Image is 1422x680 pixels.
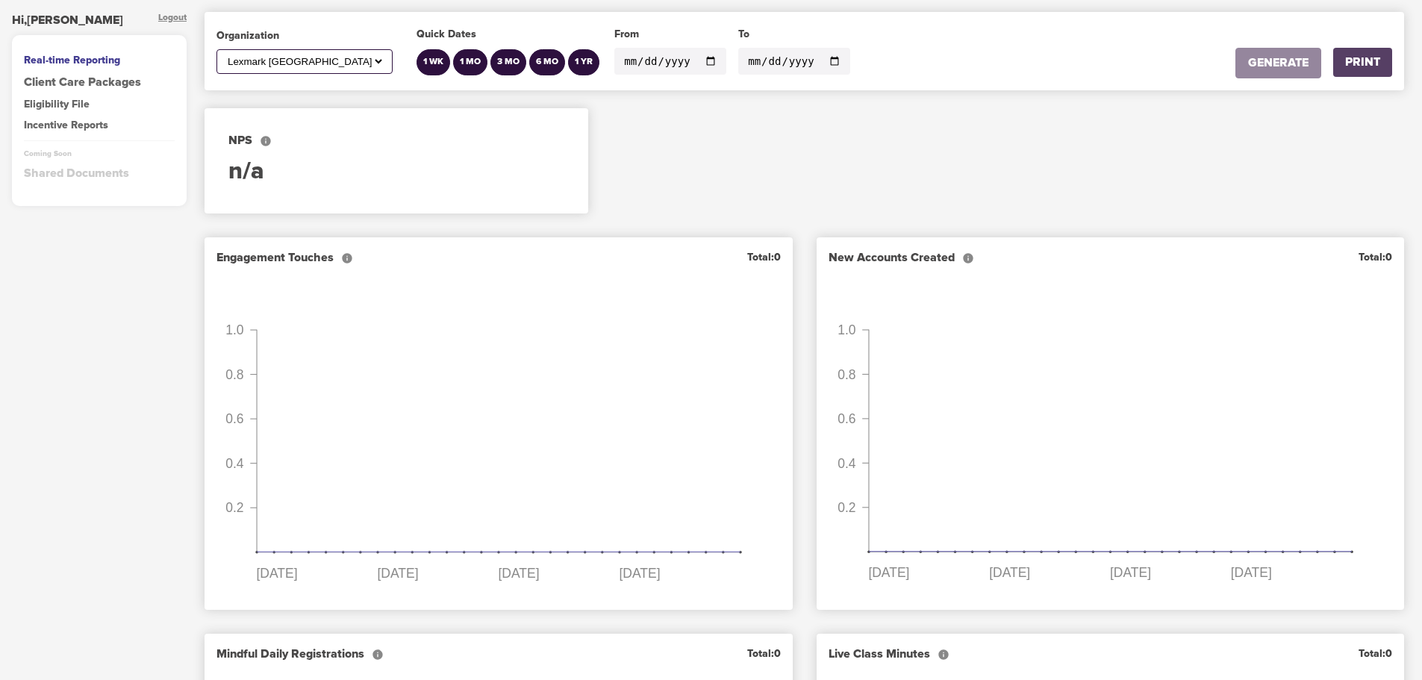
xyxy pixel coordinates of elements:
tspan: 1.0 [838,323,856,338]
div: n/a [228,155,564,190]
tspan: [DATE] [1110,566,1151,581]
tspan: [DATE] [377,566,418,581]
div: Mindful Daily Registrations [216,646,384,663]
a: Client Care Packages [24,74,175,91]
div: Quick Dates [417,27,602,42]
button: 6 MO [529,49,565,75]
button: PRINT [1333,48,1392,77]
tspan: 0.6 [225,412,243,427]
tspan: 0.2 [225,501,243,516]
svg: The total Minutes of Mindfulness delivered to participants from all live programs. [938,649,949,661]
div: Organization [216,28,393,43]
div: Shared Documents [24,165,175,182]
div: Total: 0 [1359,646,1392,661]
tspan: 0.2 [838,501,855,516]
div: 3 MO [497,56,520,69]
div: Logout [158,12,187,29]
svg: The total number of participants who registered to attend a Mindful Daily session. [372,649,384,661]
div: Hi, [PERSON_NAME] [12,12,123,29]
button: GENERATE [1235,48,1321,78]
div: Eligibility File [24,97,175,112]
tspan: 0.6 [838,412,855,427]
div: 6 MO [536,56,558,69]
button: 1 MO [453,49,487,75]
tspan: [DATE] [619,566,660,581]
div: Coming Soon [24,149,175,159]
div: Real-time Reporting [24,53,175,68]
tspan: 0.4 [225,456,244,471]
div: Total: 0 [1359,250,1392,265]
div: From [614,27,726,42]
div: GENERATE [1248,54,1309,72]
svg: The total number of engaged touches of the various eM life features and programs during the period. [341,252,353,264]
tspan: 1.0 [225,323,244,338]
svg: A widely used satisfaction measure to determine a customer's propensity to recommend the service ... [260,135,272,147]
button: 1 YR [568,49,599,75]
tspan: 0.4 [838,456,856,471]
div: 1 MO [460,56,481,69]
div: PRINT [1345,54,1380,71]
button: 1 WK [417,49,450,75]
tspan: [DATE] [989,566,1030,581]
tspan: [DATE] [498,566,539,581]
tspan: [DATE] [1231,566,1272,581]
div: Incentive Reports [24,118,175,133]
svg: The number of new unique participants who created accounts for eM Life. [962,252,974,264]
tspan: 0.8 [225,367,243,382]
div: Live Class Minutes [829,646,949,663]
tspan: 0.8 [838,367,855,382]
div: To [738,27,850,42]
div: 1 YR [575,56,593,69]
button: 3 MO [490,49,526,75]
div: Total: 0 [747,646,781,661]
div: Engagement Touches [216,249,353,266]
div: New Accounts Created [829,249,974,266]
div: 1 WK [423,56,443,69]
tspan: [DATE] [868,566,909,581]
div: NPS [228,132,564,149]
tspan: [DATE] [256,566,297,581]
div: Total: 0 [747,250,781,265]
